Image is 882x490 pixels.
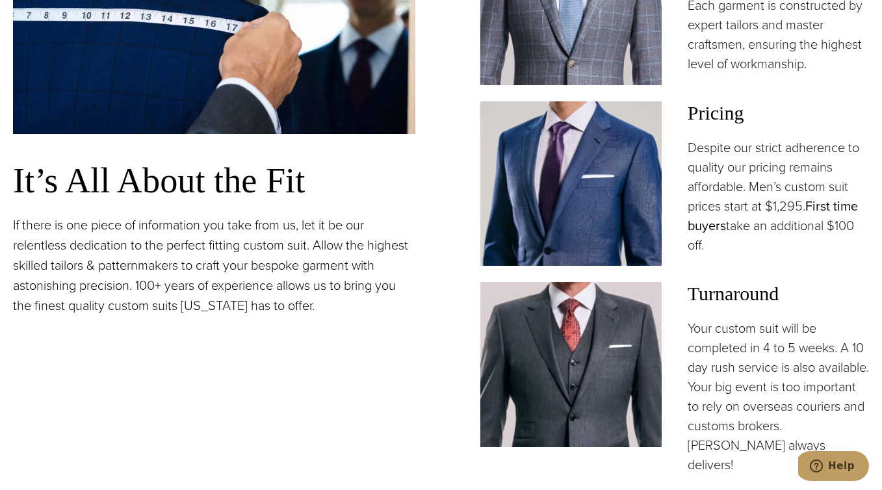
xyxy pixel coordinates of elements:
p: If there is one piece of information you take from us, let it be our relentless dedication to the... [13,215,415,316]
a: First time buyers [688,196,858,235]
img: Client in blue solid custom made suit with white shirt and navy tie. Fabric by Scabal. [480,101,662,266]
p: Your custom suit will be completed in 4 to 5 weeks. A 10 day rush service is also available. Your... [688,318,869,474]
h3: Pricing [688,101,869,125]
p: Despite our strict adherence to quality our pricing remains affordable. Men’s custom suit prices ... [688,138,869,255]
h3: Turnaround [688,282,869,305]
iframe: Opens a widget where you can chat to one of our agents [798,451,869,484]
h3: It’s All About the Fit [13,160,415,202]
img: Client in vested charcoal bespoke suit with white shirt and red patterned tie. [480,282,662,447]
